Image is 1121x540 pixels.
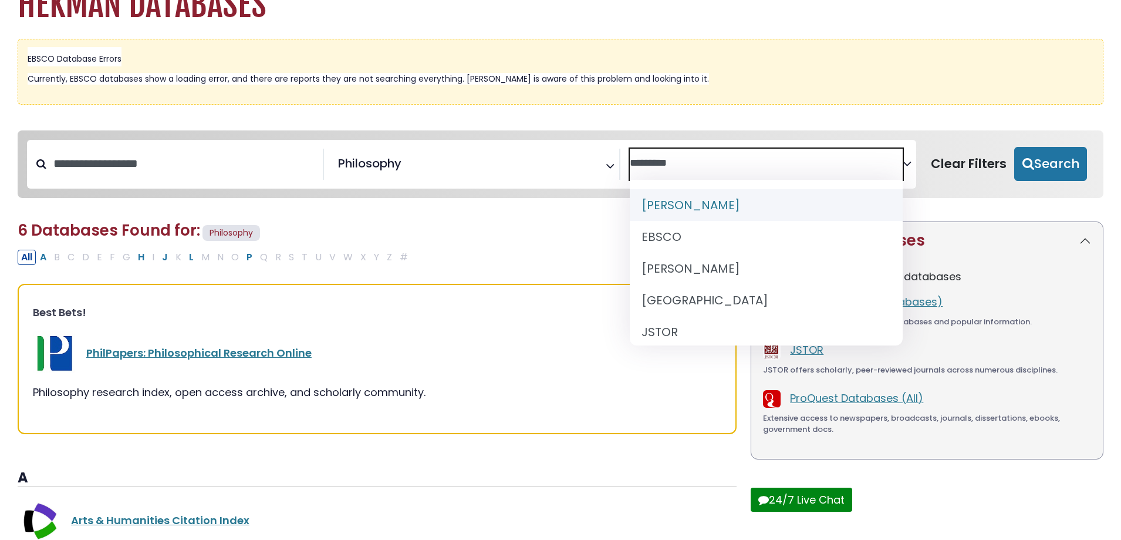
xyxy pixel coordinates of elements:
span: Philosophy [202,225,260,241]
button: All [18,250,36,265]
p: The most frequently-used databases [763,269,1091,284]
a: JSTOR [790,343,823,357]
div: Philosophy research index, open access archive, and scholarly community. [33,384,721,400]
li: [PERSON_NAME] [630,189,902,221]
button: 24/7 Live Chat [751,488,852,512]
span: Philosophy [338,155,401,172]
button: Filter Results J [158,250,171,265]
span: Currently, EBSCO databases show a loading error, and there are reports they are not searching eve... [28,73,709,85]
a: ProQuest Databases (All) [790,391,923,405]
li: [PERSON_NAME] [630,253,902,284]
button: Clear Filters [923,147,1014,181]
button: Filter Results H [134,250,148,265]
h3: Best Bets! [33,306,721,319]
div: Alpha-list to filter by first letter of database name [18,249,413,264]
input: Search database by title or keyword [46,154,323,173]
nav: Search filters [18,130,1103,199]
button: Filter Results A [36,250,50,265]
li: EBSCO [630,221,902,253]
button: Featured Databases [751,222,1103,259]
textarea: Search [404,161,412,173]
li: JSTOR [630,316,902,348]
a: Arts & Humanities Citation Index [71,513,249,528]
h3: A [18,469,737,487]
button: Filter Results P [243,250,256,265]
div: JSTOR offers scholarly, peer-reviewed journals across numerous disciplines. [763,364,1091,376]
span: EBSCO Database Errors [28,53,121,65]
span: 6 Databases Found for: [18,220,200,241]
li: [GEOGRAPHIC_DATA] [630,284,902,316]
li: Philosophy [333,155,401,172]
button: Submit for Search Results [1014,147,1087,181]
a: PhilPapers: Philosophical Research Online [86,346,312,360]
div: Powerful platform with full-text databases and popular information. [763,316,1091,328]
textarea: Search [630,157,903,170]
div: Extensive access to newspapers, broadcasts, journals, dissertations, ebooks, government docs. [763,412,1091,435]
button: Filter Results L [185,250,197,265]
